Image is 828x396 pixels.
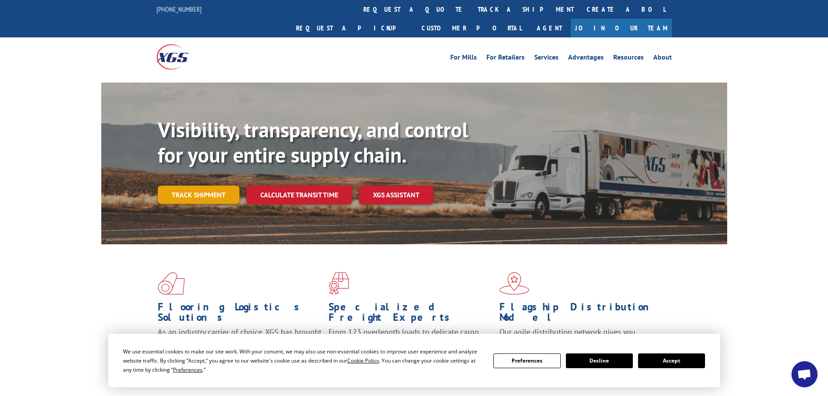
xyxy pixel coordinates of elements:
img: xgs-icon-flagship-distribution-model-red [499,272,529,295]
div: Open chat [791,361,818,387]
span: Our agile distribution network gives you nationwide inventory management on demand. [499,327,659,347]
img: xgs-icon-total-supply-chain-intelligence-red [158,272,185,295]
a: About [653,54,672,63]
button: Accept [638,353,705,368]
p: From 123 overlength loads to delicate cargo, our experienced staff knows the best way to move you... [329,327,493,366]
a: Customer Portal [415,19,528,37]
img: xgs-icon-focused-on-flooring-red [329,272,349,295]
a: Request a pickup [289,19,415,37]
a: Services [534,54,559,63]
a: XGS ASSISTANT [359,186,433,204]
a: [PHONE_NUMBER] [156,5,202,13]
h1: Specialized Freight Experts [329,302,493,327]
span: Cookie Policy [347,357,379,364]
button: Decline [566,353,633,368]
a: Advantages [568,54,604,63]
div: We use essential cookies to make our site work. With your consent, we may also use non-essential ... [123,347,483,374]
button: Preferences [493,353,560,368]
a: Resources [613,54,644,63]
a: Calculate transit time [246,186,352,204]
span: As an industry carrier of choice, XGS has brought innovation and dedication to flooring logistics... [158,327,322,358]
div: Cookie Consent Prompt [108,334,720,387]
a: For Mills [450,54,477,63]
h1: Flooring Logistics Solutions [158,302,322,327]
a: Track shipment [158,186,239,204]
a: Agent [528,19,571,37]
a: For Retailers [486,54,525,63]
b: Visibility, transparency, and control for your entire supply chain. [158,116,468,168]
span: Preferences [173,366,203,373]
a: Join Our Team [571,19,672,37]
h1: Flagship Distribution Model [499,302,664,327]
